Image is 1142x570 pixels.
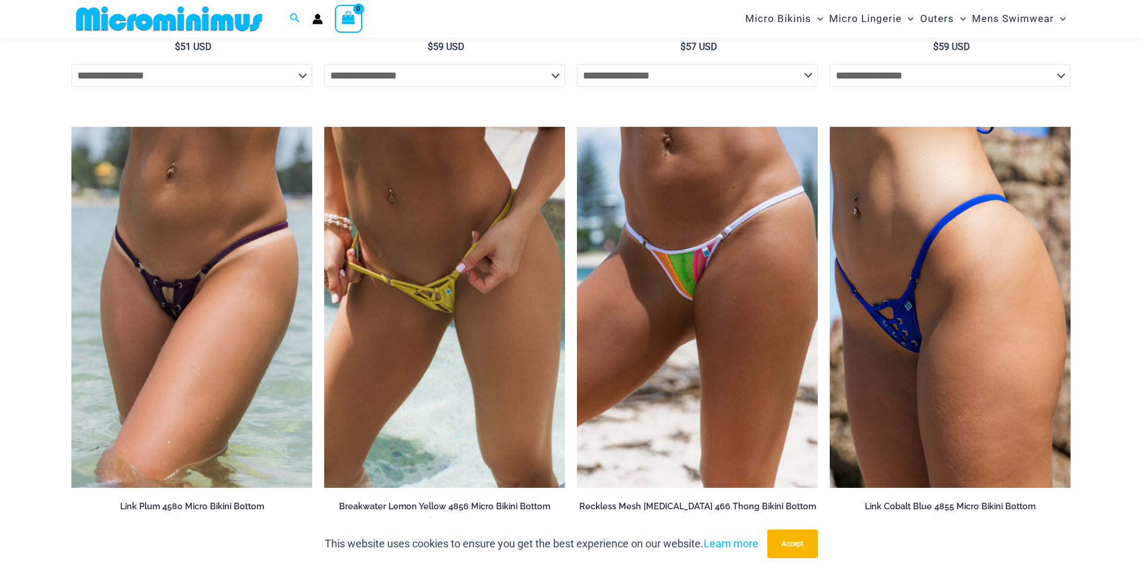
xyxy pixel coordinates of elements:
bdi: 59 USD [933,41,970,52]
nav: Site Navigation [741,2,1071,36]
h2: Breakwater Lemon Yellow 4856 Micro Bikini Bottom [324,501,565,512]
span: Micro Lingerie [829,4,902,34]
a: View Shopping Cart, empty [335,5,362,32]
bdi: 53 USD [175,517,212,528]
img: Reckless Mesh High Voltage 466 Thong 01 [577,127,818,488]
span: $ [175,517,180,528]
bdi: 51 USD [428,517,465,528]
span: $ [933,517,939,528]
img: MM SHOP LOGO FLAT [71,5,267,32]
img: Link Plum 4580 Micro 02 [71,127,312,488]
h2: Link Cobalt Blue 4855 Micro Bikini Bottom [830,501,1071,512]
a: Link Plum 4580 Micro 01Link Plum 4580 Micro 02Link Plum 4580 Micro 02 [71,127,312,488]
span: Menu Toggle [1054,4,1066,34]
span: $ [428,41,433,52]
bdi: 49 USD [933,517,970,528]
button: Accept [767,530,818,558]
span: Outers [920,4,954,34]
span: Menu Toggle [811,4,823,34]
a: Micro LingerieMenu ToggleMenu Toggle [826,4,917,34]
a: Link Cobalt Blue 4855 Bottom 01Link Cobalt Blue 4855 Bottom 02Link Cobalt Blue 4855 Bottom 02 [830,127,1071,488]
a: Breakwater Lemon Yellow4856 micro 01Breakwater Lemon Yellow 4856 micro 02Breakwater Lemon Yellow ... [324,127,565,488]
span: $ [428,517,433,528]
p: This website uses cookies to ensure you get the best experience on our website. [325,535,758,553]
a: Reckless Mesh High Voltage 466 Thong 01Reckless Mesh High Voltage 3480 Crop Top 466 Thong 01Reckl... [577,127,818,488]
a: Breakwater Lemon Yellow 4856 Micro Bikini Bottom [324,501,565,516]
span: Mens Swimwear [972,4,1054,34]
a: Reckless Mesh [MEDICAL_DATA] 466 Thong Bikini Bottom [577,501,818,516]
h2: Reckless Mesh [MEDICAL_DATA] 466 Thong Bikini Bottom [577,501,818,512]
span: Menu Toggle [902,4,914,34]
span: $ [680,517,686,528]
bdi: 59 USD [428,41,465,52]
span: $ [933,41,939,52]
bdi: 57 USD [680,41,717,52]
bdi: 51 USD [175,41,212,52]
span: $ [680,41,686,52]
span: Micro Bikinis [745,4,811,34]
a: Link Plum 4580 Micro Bikini Bottom [71,501,312,516]
h2: Link Plum 4580 Micro Bikini Bottom [71,501,312,512]
img: Breakwater Lemon Yellow4856 micro 01 [324,127,565,488]
a: Micro BikinisMenu ToggleMenu Toggle [742,4,826,34]
a: Search icon link [290,11,300,26]
a: Mens SwimwearMenu ToggleMenu Toggle [969,4,1069,34]
a: Account icon link [312,14,323,24]
span: $ [175,41,180,52]
a: Link Cobalt Blue 4855 Micro Bikini Bottom [830,501,1071,516]
img: Link Cobalt Blue 4855 Bottom 01 [830,127,1071,488]
span: Menu Toggle [954,4,966,34]
a: OutersMenu ToggleMenu Toggle [917,4,969,34]
bdi: 53 USD [680,517,717,528]
a: Learn more [704,537,758,550]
